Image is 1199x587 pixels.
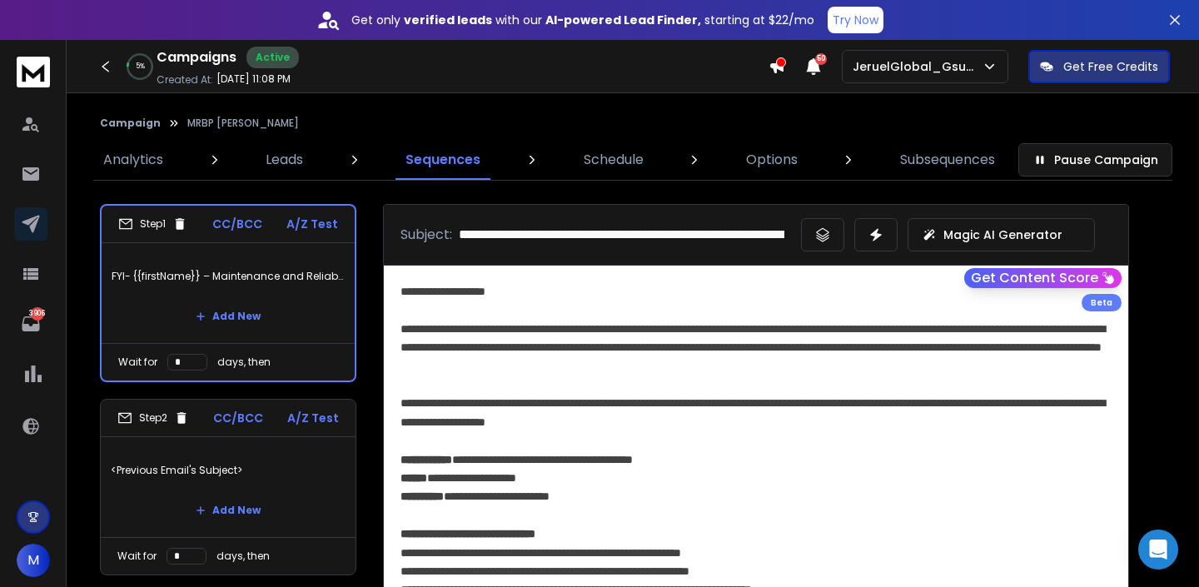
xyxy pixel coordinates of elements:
[287,410,339,426] p: A/Z Test
[256,140,313,180] a: Leads
[157,47,236,67] h1: Campaigns
[1028,50,1170,83] button: Get Free Credits
[396,140,490,180] a: Sequences
[900,150,995,170] p: Subsequences
[405,150,480,170] p: Sequences
[246,47,299,68] div: Active
[182,300,274,333] button: Add New
[266,150,303,170] p: Leads
[14,307,47,341] a: 3906
[964,268,1122,288] button: Get Content Score
[31,307,44,321] p: 3906
[400,225,452,245] p: Subject:
[117,410,189,425] div: Step 2
[100,117,161,130] button: Campaign
[216,72,291,86] p: [DATE] 11:08 PM
[17,57,50,87] img: logo
[351,12,814,28] p: Get only with our starting at $22/mo
[833,12,878,28] p: Try Now
[217,356,271,369] p: days, then
[746,150,798,170] p: Options
[182,494,274,527] button: Add New
[17,544,50,577] button: M
[118,216,187,231] div: Step 1
[1138,530,1178,570] div: Open Intercom Messenger
[1018,143,1172,177] button: Pause Campaign
[187,117,299,130] p: MRBP [PERSON_NAME]
[112,253,345,300] p: FYI- {{firstName}} – Maintenance and Reliability Best Practices in [GEOGRAPHIC_DATA].
[136,62,145,72] p: 5 %
[574,140,654,180] a: Schedule
[111,447,346,494] p: <Previous Email's Subject>
[103,150,163,170] p: Analytics
[118,356,157,369] p: Wait for
[100,204,356,382] li: Step1CC/BCCA/Z TestFYI- {{firstName}} – Maintenance and Reliability Best Practices in [GEOGRAPHIC...
[286,216,338,232] p: A/Z Test
[828,7,883,33] button: Try Now
[100,399,356,575] li: Step2CC/BCCA/Z Test<Previous Email's Subject>Add NewWait fordays, then
[1082,294,1122,311] div: Beta
[545,12,701,28] strong: AI-powered Lead Finder,
[404,12,492,28] strong: verified leads
[908,218,1095,251] button: Magic AI Generator
[584,150,644,170] p: Schedule
[943,226,1062,243] p: Magic AI Generator
[890,140,1005,180] a: Subsequences
[157,73,213,87] p: Created At:
[815,53,827,65] span: 50
[117,550,157,563] p: Wait for
[853,58,982,75] p: JeruelGlobal_Gsuite
[736,140,808,180] a: Options
[216,550,270,563] p: days, then
[212,216,262,232] p: CC/BCC
[1063,58,1158,75] p: Get Free Credits
[213,410,263,426] p: CC/BCC
[93,140,173,180] a: Analytics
